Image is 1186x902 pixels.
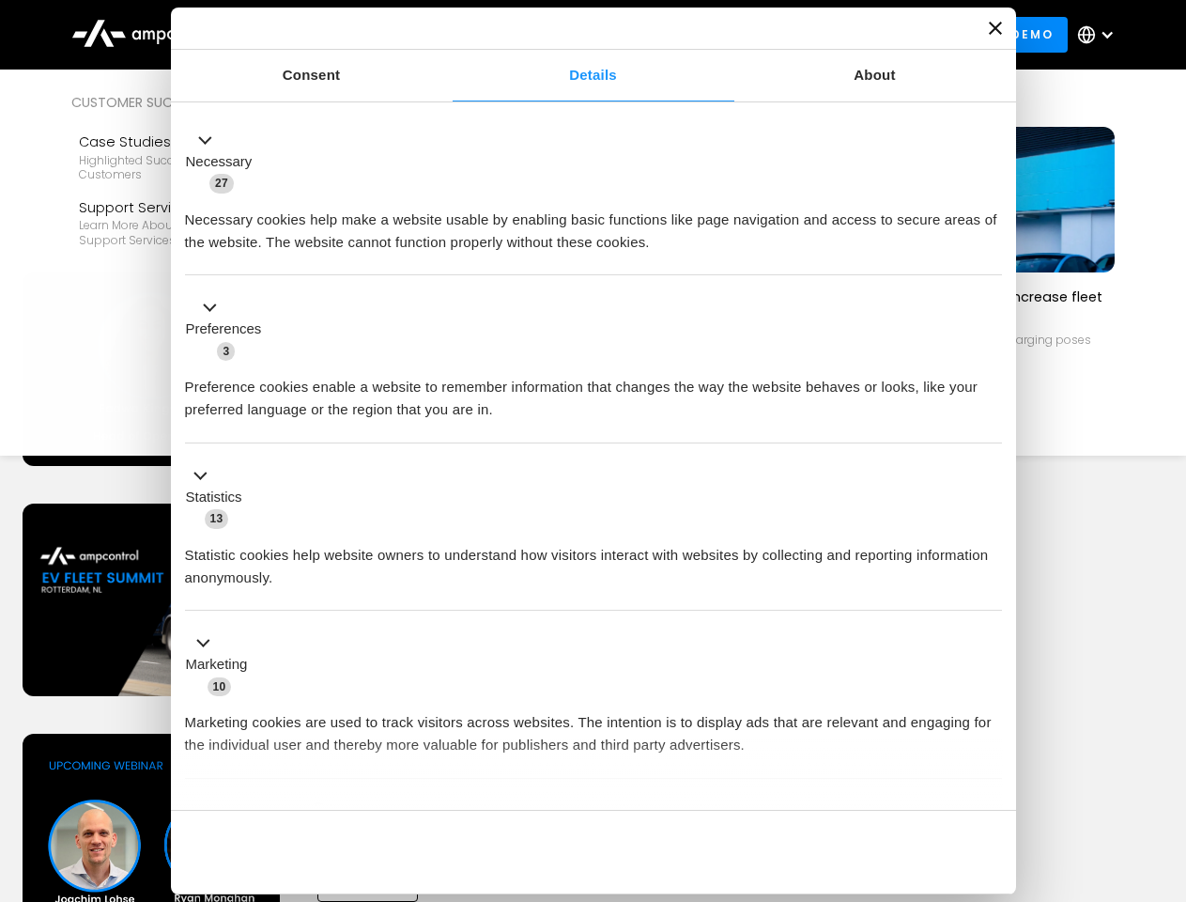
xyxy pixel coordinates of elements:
[732,825,1001,879] button: Okay
[310,802,328,821] span: 2
[217,342,235,361] span: 3
[79,153,297,182] div: Highlighted success stories From Our Customers
[185,129,264,194] button: Necessary (27)
[185,297,273,363] button: Preferences (3)
[71,124,304,190] a: Case StudiesHighlighted success stories From Our Customers
[185,464,254,530] button: Statistics (13)
[185,697,1002,756] div: Marketing cookies are used to track visitors across websites. The intention is to display ads tha...
[989,22,1002,35] button: Close banner
[71,92,304,113] div: Customer success
[185,800,339,823] button: Unclassified (2)
[71,190,304,256] a: Support ServicesLearn more about Ampcontrol’s support services
[186,654,248,676] label: Marketing
[79,132,297,152] div: Case Studies
[205,509,229,528] span: 13
[186,487,242,508] label: Statistics
[208,677,232,696] span: 10
[185,362,1002,421] div: Preference cookies enable a website to remember information that changes the way the website beha...
[185,194,1002,254] div: Necessary cookies help make a website usable by enabling basic functions like page navigation and...
[185,530,1002,589] div: Statistic cookies help website owners to understand how visitors interact with websites by collec...
[185,632,259,698] button: Marketing (10)
[79,218,297,247] div: Learn more about Ampcontrol’s support services
[79,197,297,218] div: Support Services
[186,319,262,340] label: Preferences
[186,151,253,173] label: Necessary
[734,50,1016,101] a: About
[453,50,734,101] a: Details
[171,50,453,101] a: Consent
[209,174,234,193] span: 27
